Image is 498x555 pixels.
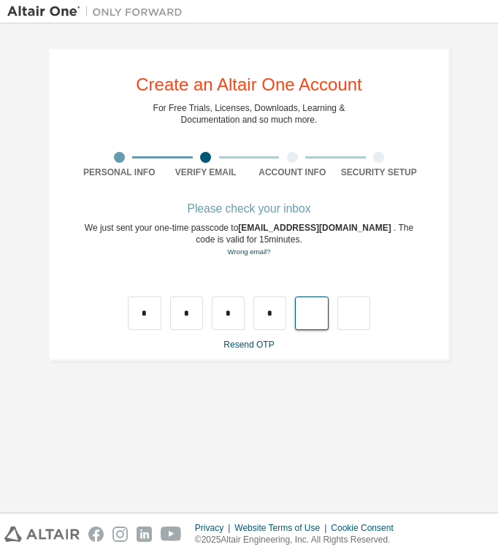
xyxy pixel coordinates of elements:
img: facebook.svg [88,527,104,542]
div: Security Setup [336,166,423,178]
img: instagram.svg [112,527,128,542]
img: altair_logo.svg [4,527,80,542]
div: Create an Altair One Account [136,76,362,93]
div: For Free Trials, Licenses, Downloads, Learning & Documentation and so much more. [153,102,345,126]
div: Privacy [195,522,234,534]
div: Verify Email [163,166,250,178]
div: We just sent your one-time passcode to . The code is valid for 15 minutes. [76,222,422,258]
div: Website Terms of Use [234,522,331,534]
a: Resend OTP [223,340,274,350]
img: youtube.svg [161,527,182,542]
div: Account Info [249,166,336,178]
img: linkedin.svg [137,527,152,542]
div: Please check your inbox [76,204,422,213]
img: Altair One [7,4,190,19]
span: [EMAIL_ADDRESS][DOMAIN_NAME] [238,223,394,233]
p: © 2025 Altair Engineering, Inc. All Rights Reserved. [195,534,402,546]
div: Personal Info [76,166,163,178]
div: Cookie Consent [331,522,402,534]
a: Go back to the registration form [227,248,270,256]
